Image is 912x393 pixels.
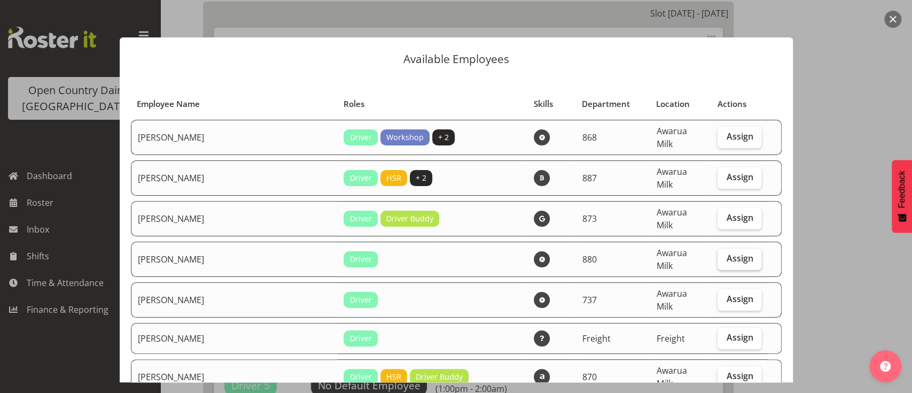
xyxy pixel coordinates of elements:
span: Workshop [386,132,424,143]
div: Employee Name [137,98,331,110]
span: 880 [582,253,596,265]
span: Driver [349,333,371,344]
span: Awarua Milk [657,125,687,150]
span: Driver Buddy [416,371,463,383]
button: Feedback - Show survey [892,160,912,233]
span: Assign [726,253,753,264]
td: [PERSON_NAME] [131,120,338,155]
span: Assign [726,294,753,304]
span: Driver [349,213,371,225]
span: Assign [726,212,753,223]
span: HSR [386,172,401,184]
div: Roles [344,98,521,110]
td: [PERSON_NAME] [131,282,338,318]
span: Driver [349,253,371,265]
span: Driver Buddy [386,213,433,225]
span: Assign [726,371,753,381]
span: Awarua Milk [657,206,687,231]
span: Awarua Milk [657,247,687,272]
div: Location [656,98,705,110]
span: 868 [582,132,596,143]
span: Awarua Milk [657,365,687,389]
span: Driver [349,132,371,143]
span: Awarua Milk [657,288,687,312]
span: + 2 [416,172,426,184]
span: Freight [657,333,685,344]
span: Feedback [897,171,907,208]
span: Awarua Milk [657,166,687,190]
span: Driver [349,294,371,306]
span: HSR [386,371,401,383]
div: Department [582,98,644,110]
td: [PERSON_NAME] [131,160,338,196]
td: [PERSON_NAME] [131,242,338,277]
span: + 2 [438,132,449,143]
span: Driver [349,172,371,184]
span: Assign [726,332,753,343]
p: Available Employees [130,53,782,65]
span: 887 [582,172,596,184]
span: Assign [726,131,753,142]
img: help-xxl-2.png [880,361,891,372]
div: Actions [718,98,762,110]
span: Freight [582,333,610,344]
span: 870 [582,371,596,383]
span: 737 [582,294,596,306]
td: [PERSON_NAME] [131,201,338,236]
div: Skills [534,98,570,110]
span: Driver [349,371,371,383]
span: Assign [726,172,753,182]
span: 873 [582,213,596,225]
td: [PERSON_NAME] [131,323,338,354]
